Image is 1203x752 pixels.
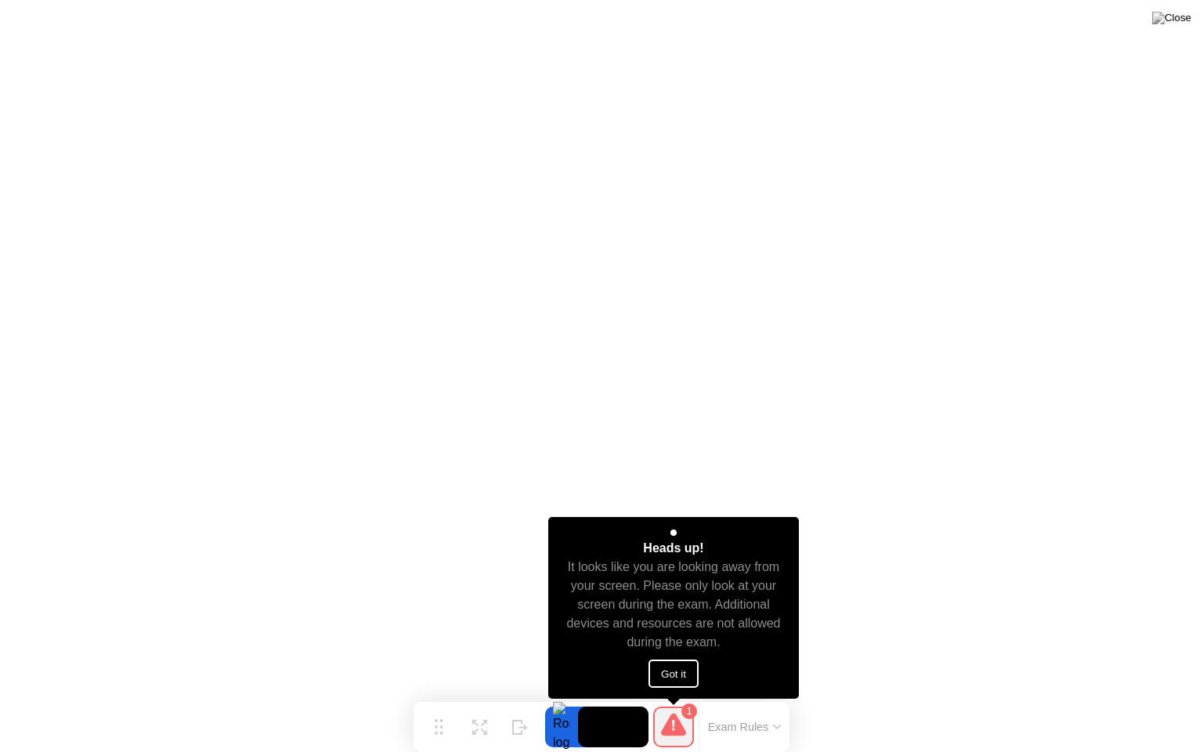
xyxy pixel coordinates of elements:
div: 1 [681,703,697,719]
div: Heads up! [643,539,703,558]
div: It looks like you are looking away from your screen. Please only look at your screen during the e... [562,558,786,652]
img: Close [1152,12,1191,24]
button: Exam Rules [703,720,786,734]
button: Got it [648,660,699,688]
